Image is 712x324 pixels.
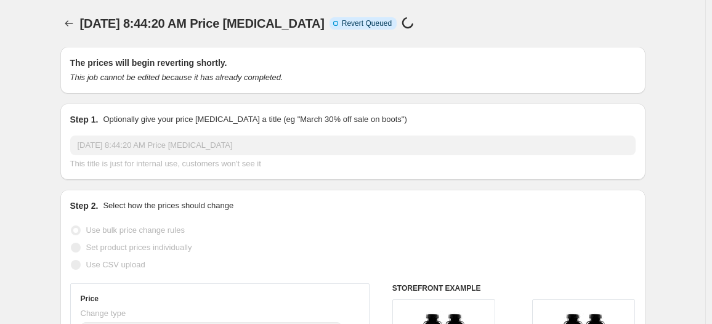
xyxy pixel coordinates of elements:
[60,15,78,32] button: Price change jobs
[103,113,407,126] p: Optionally give your price [MEDICAL_DATA] a title (eg "March 30% off sale on boots")
[70,57,636,69] h2: The prices will begin reverting shortly.
[342,18,392,28] span: Revert Queued
[70,113,99,126] h2: Step 1.
[86,260,145,269] span: Use CSV upload
[103,200,233,212] p: Select how the prices should change
[70,159,261,168] span: This title is just for internal use, customers won't see it
[81,294,99,304] h3: Price
[86,225,185,235] span: Use bulk price change rules
[86,243,192,252] span: Set product prices individually
[70,200,99,212] h2: Step 2.
[80,17,325,30] span: [DATE] 8:44:20 AM Price [MEDICAL_DATA]
[392,283,636,293] h6: STOREFRONT EXAMPLE
[81,309,126,318] span: Change type
[70,136,636,155] input: 30% off holiday sale
[70,73,283,82] i: This job cannot be edited because it has already completed.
